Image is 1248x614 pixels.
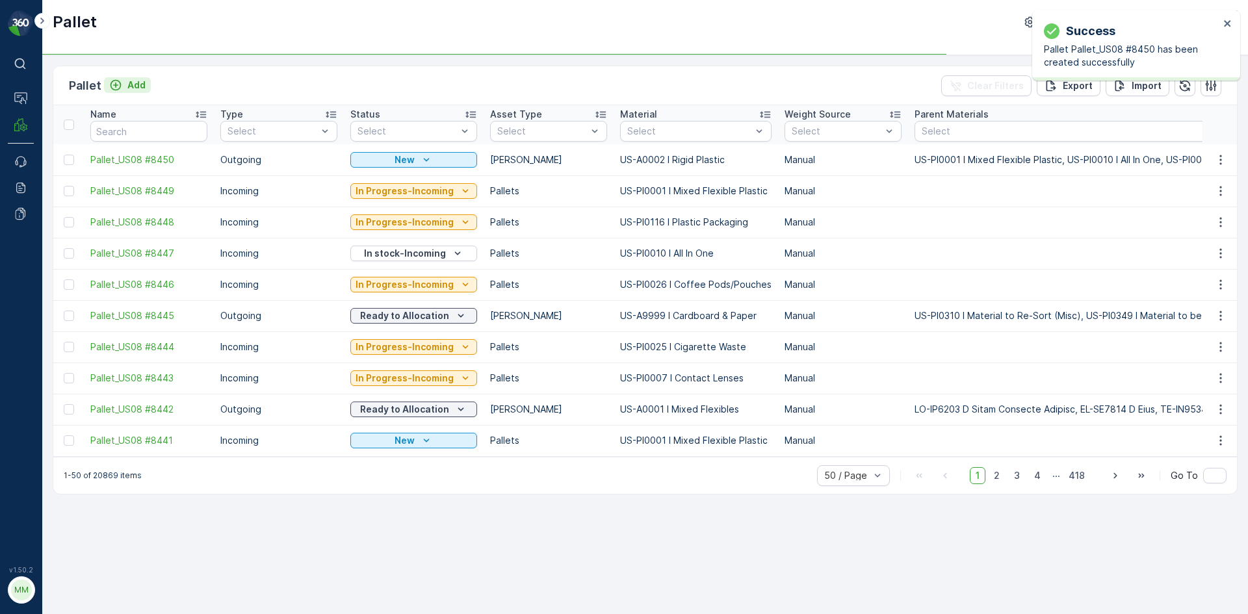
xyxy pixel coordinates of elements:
[356,372,454,385] p: In Progress-Incoming
[785,247,902,260] p: Manual
[785,216,902,229] p: Manual
[90,434,207,447] a: Pallet_US08 #8441
[627,125,751,138] p: Select
[90,403,207,416] a: Pallet_US08 #8442
[490,216,607,229] p: Pallets
[490,340,607,353] p: Pallets
[220,247,337,260] p: Incoming
[490,434,607,447] p: Pallets
[497,125,587,138] p: Select
[90,108,116,121] p: Name
[11,256,68,267] span: Net Weight :
[490,309,607,322] p: [PERSON_NAME]
[64,435,74,446] div: Toggle Row Selected
[64,248,74,259] div: Toggle Row Selected
[356,340,454,353] p: In Progress-Incoming
[90,153,207,166] a: Pallet_US08 #8450
[941,75,1032,96] button: Clear Filters
[73,277,84,288] span: 35
[785,340,902,353] p: Manual
[220,216,337,229] p: Incoming
[90,216,207,229] a: Pallet_US08 #8448
[360,309,449,322] p: Ready to Allocation
[1223,18,1232,31] button: close
[90,340,207,353] a: Pallet_US08 #8444
[350,214,477,230] button: In Progress-Incoming
[395,434,415,447] p: New
[620,153,772,166] p: US-A0002 I Rigid Plastic
[220,340,337,353] p: Incoming
[11,213,43,224] span: Name :
[220,434,337,447] p: Incoming
[350,339,477,355] button: In Progress-Incoming
[11,277,73,288] span: Tare Weight :
[620,372,772,385] p: US-PI0007 I Contact Lenses
[76,235,87,246] span: 35
[970,467,985,484] span: 1
[127,79,146,92] p: Add
[64,373,74,383] div: Toggle Row Selected
[785,153,902,166] p: Manual
[220,278,337,291] p: Incoming
[785,403,902,416] p: Manual
[11,299,69,310] span: Asset Type :
[220,309,337,322] p: Outgoing
[1132,79,1162,92] p: Import
[988,467,1006,484] span: 2
[11,580,32,600] div: MM
[69,77,101,95] p: Pallet
[11,320,55,331] span: Material :
[785,278,902,291] p: Manual
[90,278,207,291] a: Pallet_US08 #8446
[1008,467,1026,484] span: 3
[220,185,337,198] p: Incoming
[90,185,207,198] a: Pallet_US08 #8449
[490,108,542,121] p: Asset Type
[64,217,74,227] div: Toggle Row Selected
[90,247,207,260] a: Pallet_US08 #8447
[1063,467,1091,484] span: 418
[90,121,207,142] input: Search
[350,246,477,261] button: In stock-Incoming
[356,185,454,198] p: In Progress-Incoming
[1106,75,1169,96] button: Import
[90,372,207,385] a: Pallet_US08 #8443
[69,299,100,310] span: Pallets
[68,256,73,267] span: -
[490,403,607,416] p: [PERSON_NAME]
[490,185,607,198] p: Pallets
[620,185,772,198] p: US-PI0001 I Mixed Flexible Plastic
[785,185,902,198] p: Manual
[785,108,851,121] p: Weight Source
[1066,22,1115,40] p: Success
[620,108,657,121] p: Material
[350,308,477,324] button: Ready to Allocation
[490,153,607,166] p: [PERSON_NAME]
[8,576,34,604] button: MM
[90,309,207,322] a: Pallet_US08 #8445
[785,309,902,322] p: Manual
[792,125,881,138] p: Select
[620,403,772,416] p: US-A0001 I Mixed Flexibles
[220,108,243,121] p: Type
[357,125,457,138] p: Select
[220,372,337,385] p: Incoming
[620,216,772,229] p: US-PI0116 I Plastic Packaging
[490,372,607,385] p: Pallets
[220,153,337,166] p: Outgoing
[350,108,380,121] p: Status
[1037,75,1100,96] button: Export
[360,403,449,416] p: Ready to Allocation
[1171,469,1198,482] span: Go To
[350,370,477,386] button: In Progress-Incoming
[620,340,772,353] p: US-PI0025 I Cigarette Waste
[364,247,446,260] p: In stock-Incoming
[620,247,772,260] p: US-PI0010 I All In One
[64,155,74,165] div: Toggle Row Selected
